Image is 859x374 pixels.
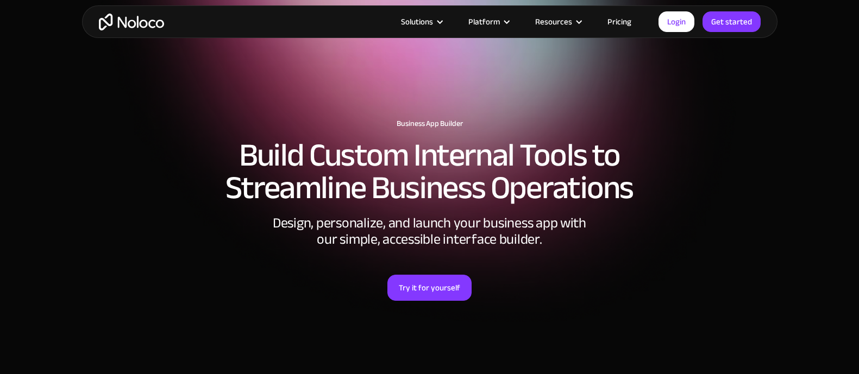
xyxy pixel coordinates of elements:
div: Platform [468,15,500,29]
div: Solutions [387,15,455,29]
h2: Build Custom Internal Tools to Streamline Business Operations [93,139,767,204]
div: Design, personalize, and launch your business app with our simple, accessible interface builder. [267,215,593,248]
h1: Business App Builder [93,119,767,128]
div: Solutions [401,15,433,29]
a: home [99,14,164,30]
div: Resources [522,15,594,29]
div: Platform [455,15,522,29]
a: Get started [703,11,761,32]
div: Resources [535,15,572,29]
a: Pricing [594,15,645,29]
a: Login [659,11,694,32]
a: Try it for yourself [387,275,472,301]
